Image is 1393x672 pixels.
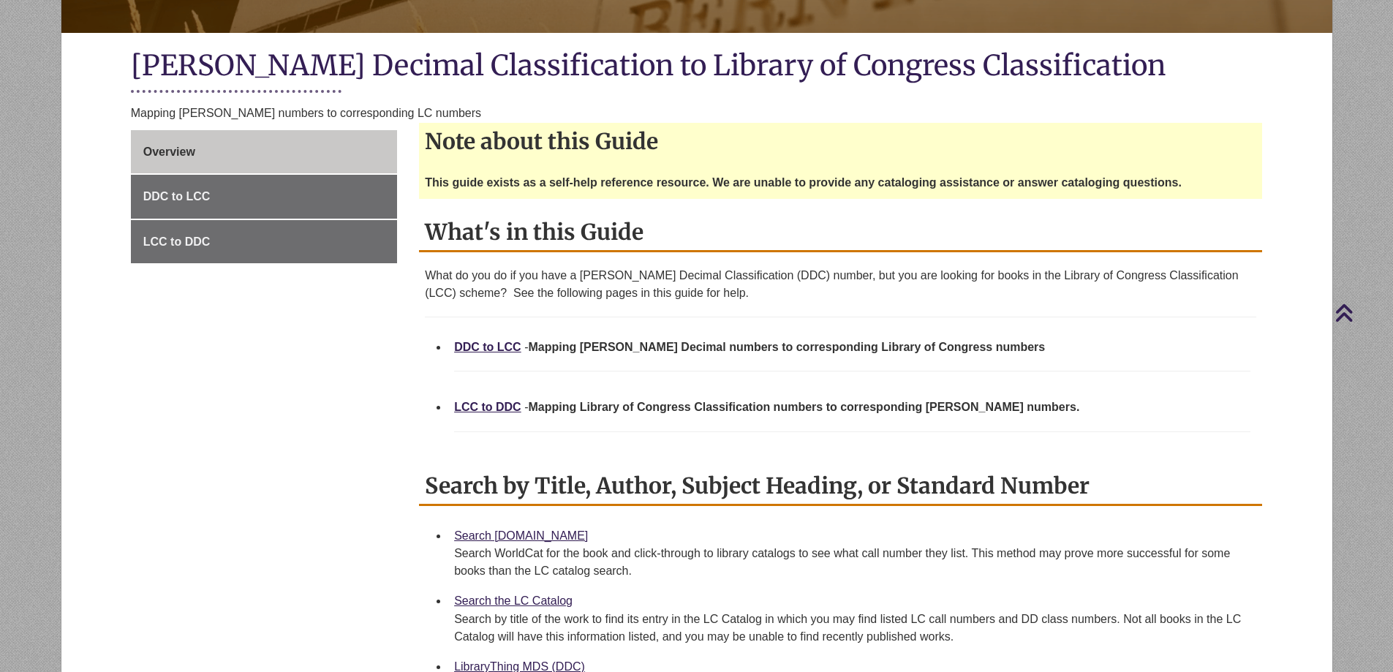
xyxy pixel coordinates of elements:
div: Search by title of the work to find its entry in the LC Catalog in which you may find listed LC c... [454,611,1250,646]
a: Search the LC Catalog [454,594,573,607]
a: DDC to LCC [131,175,397,219]
h2: Search by Title, Author, Subject Heading, or Standard Number [419,467,1262,506]
a: LCC to DDC [131,220,397,264]
strong: Mapping [PERSON_NAME] Decimal numbers to corresponding Library of Congress numbers [528,341,1045,353]
span: Mapping [PERSON_NAME] numbers to corresponding LC numbers [131,107,481,119]
p: What do you do if you have a [PERSON_NAME] Decimal Classification (DDC) number, but you are looki... [425,267,1256,302]
a: Search [DOMAIN_NAME] [454,529,588,542]
h2: What's in this Guide [419,214,1262,252]
a: LCC to DDC [454,401,521,413]
strong: This guide exists as a self-help reference resource. We are unable to provide any cataloging assi... [425,176,1182,189]
h1: [PERSON_NAME] Decimal Classification to Library of Congress Classification [131,48,1263,86]
div: Search WorldCat for the book and click-through to library catalogs to see what call number they l... [454,545,1250,580]
span: DDC to LCC [143,190,211,203]
h2: Note about this Guide [419,123,1262,159]
span: Overview [143,146,195,158]
a: DDC to LCC [454,341,521,353]
a: Overview [131,130,397,174]
div: Guide Page Menu [131,130,397,264]
li: - [448,332,1256,393]
strong: Mapping Library of Congress Classification numbers to corresponding [PERSON_NAME] numbers. [528,401,1079,413]
li: - [448,392,1256,453]
span: LCC to DDC [143,235,211,248]
a: Back to Top [1335,303,1389,322]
